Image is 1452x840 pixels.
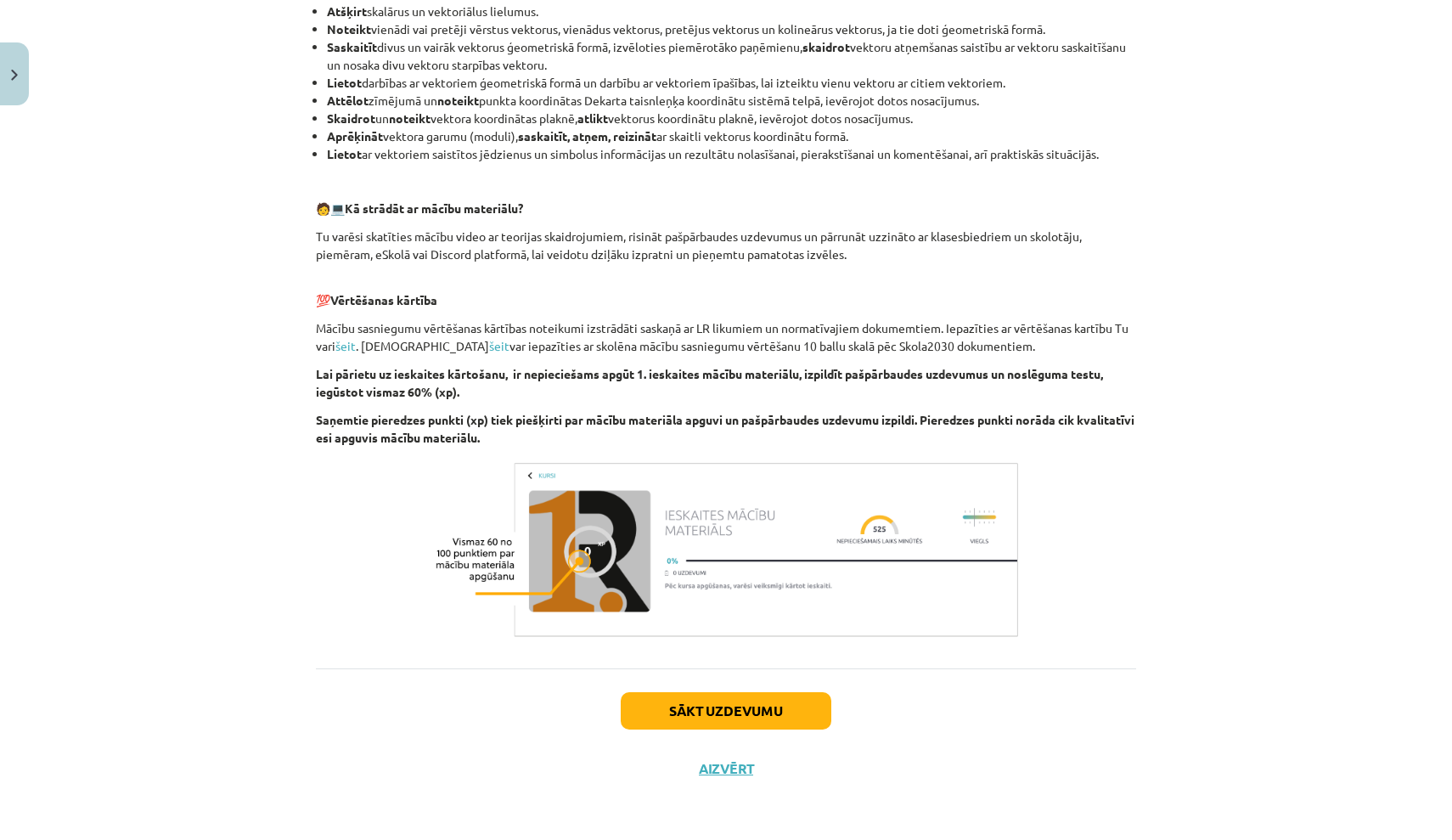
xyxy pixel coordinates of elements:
li: zīmējumā un punkta koordinātas Dekarta taisnleņķa koordinātu sistēmā telpā, ievērojot dotos nosac... [327,92,1136,110]
b: Lietot [327,146,362,161]
b: saskaitīt, atņem, reizināt [518,128,656,144]
b: Lietot [327,75,362,90]
b: Lai pārietu uz ieskaites kārtošanu, ir nepieciešams apgūt 1. ieskaites mācību materiālu, izpildīt... [316,366,1103,399]
b: Attēlot [327,93,369,108]
b: Kā strādāt ar mācību materiālu? [345,200,523,216]
b: atlikt [577,110,608,126]
b: Saņemtie pieredzes punkti (xp) tiek piešķirti par mācību materiāla apguvi un pašpārbaudes uzdevum... [316,412,1134,445]
p: 🧑 💻 [316,200,1136,217]
li: vektora garumu (moduli), ar skaitli vektorus koordinātu formā. [327,127,1136,145]
li: vienādi vai pretēji vērstus vektorus, vienādus vektorus, pretējus vektorus un kolineārus vektorus... [327,20,1136,38]
li: darbības ar vektoriem ģeometriskā formā un darbību ar vektoriem īpašības, lai izteiktu vienu vekt... [327,74,1136,92]
p: Tu varēsi skatīties mācību video ar teorijas skaidrojumiem, risināt pašpārbaudes uzdevumus un pār... [316,228,1136,263]
button: Aizvērt [694,760,758,777]
b: Skaidrot [327,110,375,126]
li: un vektora koordinātas plaknē, vektorus koordinātu plaknē, ievērojot dotos nosacījumus. [327,110,1136,127]
a: šeit [489,338,509,353]
b: Atšķirt [327,3,367,19]
img: icon-close-lesson-0947bae3869378f0d4975bcd49f059093ad1ed9edebbc8119c70593378902aed.svg [11,70,18,81]
b: Noteikt [327,21,371,37]
p: 💯 [316,273,1136,309]
b: Saskaitīt [327,39,377,54]
li: skalārus un vektoriālus lielumus. [327,3,1136,20]
li: divus un vairāk vektorus ģeometriskā formā, izvēloties piemērotāko paņēmienu, vektoru atņemšanas ... [327,38,1136,74]
a: šeit [335,338,356,353]
b: Vērtēšanas kārtība [330,292,437,307]
li: ar vektoriem saistītos jēdzienus un simbolus informācijas un rezultātu nolasīšanai, pierakstīšana... [327,145,1136,163]
b: skaidrot [802,39,850,54]
button: Sākt uzdevumu [621,692,831,730]
p: Mācību sasniegumu vērtēšanas kārtības noteikumi izstrādāti saskaņā ar LR likumiem un normatīvajie... [316,319,1136,355]
b: noteikt [389,110,431,126]
b: noteikt [437,93,479,108]
b: Aprēķināt [327,128,383,144]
